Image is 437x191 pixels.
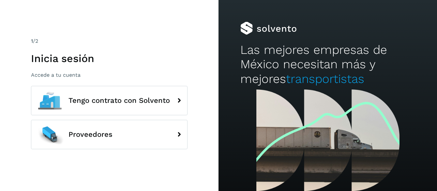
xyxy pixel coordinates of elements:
span: transportistas [286,72,364,86]
h1: Inicia sesión [31,52,188,65]
span: Proveedores [68,131,113,138]
button: Tengo contrato con Solvento [31,86,188,115]
div: /2 [31,37,188,45]
button: Proveedores [31,120,188,149]
p: Accede a tu cuenta [31,72,188,78]
h2: Las mejores empresas de México necesitan más y mejores [240,43,415,86]
span: Tengo contrato con Solvento [68,97,170,104]
span: 1 [31,38,33,44]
